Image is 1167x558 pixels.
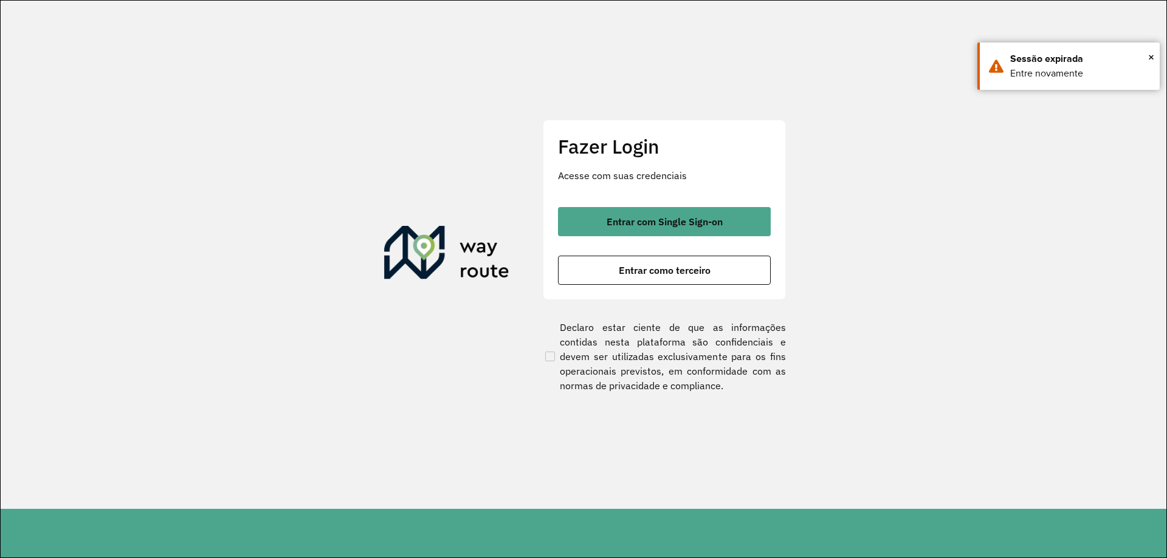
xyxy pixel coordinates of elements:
p: Acesse com suas credenciais [558,168,771,183]
img: Roteirizador AmbevTech [384,226,509,284]
span: Entrar como terceiro [619,265,711,275]
div: Entre novamente [1010,66,1151,81]
div: Sessão expirada [1010,52,1151,66]
button: button [558,256,771,285]
label: Declaro estar ciente de que as informações contidas nesta plataforma são confidenciais e devem se... [543,320,786,393]
button: Close [1148,48,1154,66]
h2: Fazer Login [558,135,771,158]
span: × [1148,48,1154,66]
span: Entrar com Single Sign-on [607,217,723,226]
button: button [558,207,771,236]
